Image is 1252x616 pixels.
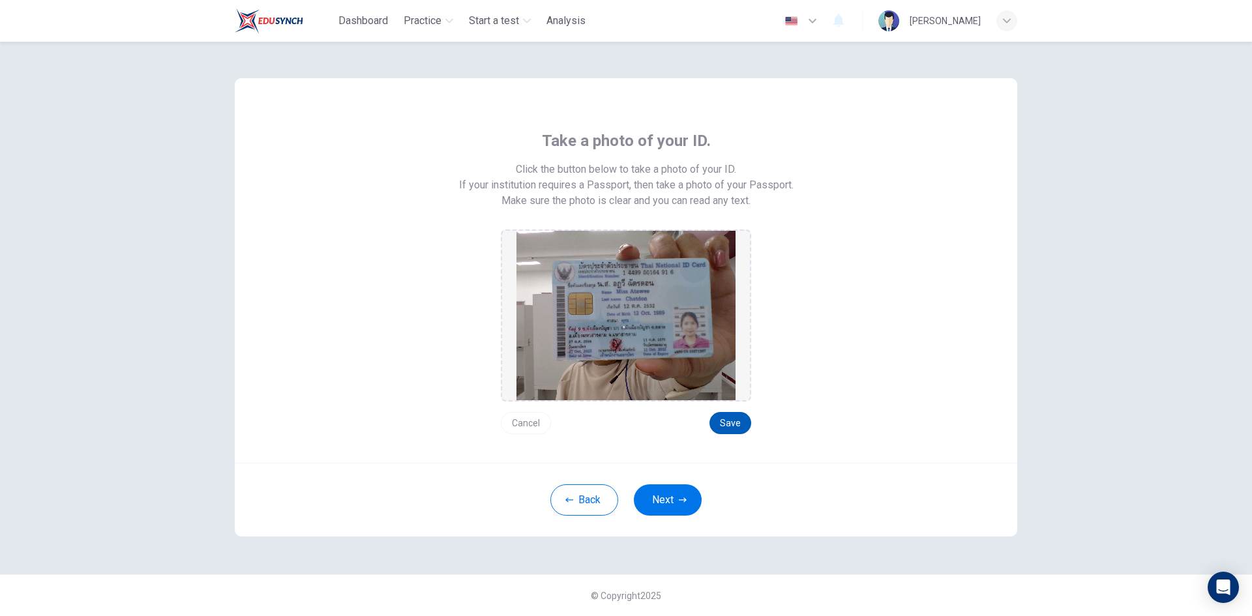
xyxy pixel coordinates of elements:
[404,13,441,29] span: Practice
[542,130,711,151] span: Take a photo of your ID.
[541,9,591,33] button: Analysis
[501,412,551,434] button: Cancel
[333,9,393,33] button: Dashboard
[235,8,303,34] img: Train Test logo
[501,193,751,209] span: Make sure the photo is clear and you can read any text.
[910,13,981,29] div: [PERSON_NAME]
[398,9,458,33] button: Practice
[591,591,661,601] span: © Copyright 2025
[634,484,702,516] button: Next
[338,13,388,29] span: Dashboard
[464,9,536,33] button: Start a test
[709,412,751,434] button: Save
[546,13,586,29] span: Analysis
[469,13,519,29] span: Start a test
[550,484,618,516] button: Back
[459,162,794,193] span: Click the button below to take a photo of your ID. If your institution requires a Passport, then ...
[516,231,736,400] img: preview screemshot
[1208,572,1239,603] div: Open Intercom Messenger
[878,10,899,31] img: Profile picture
[783,16,799,26] img: en
[235,8,333,34] a: Train Test logo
